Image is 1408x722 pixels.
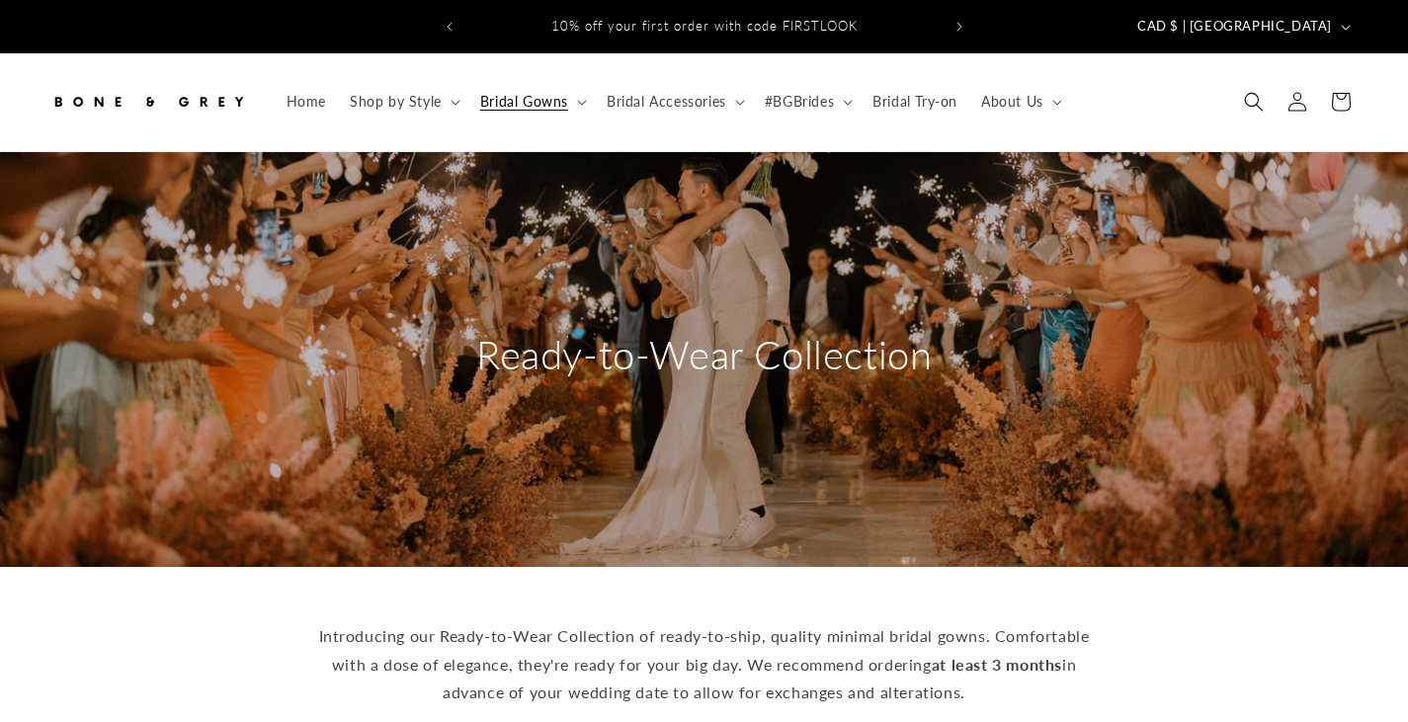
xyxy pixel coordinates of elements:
[1232,80,1276,123] summary: Search
[1125,8,1359,45] button: CAD $ | [GEOGRAPHIC_DATA]
[275,81,338,122] a: Home
[753,81,861,122] summary: #BGBrides
[861,81,969,122] a: Bridal Try-on
[1137,17,1332,37] span: CAD $ | [GEOGRAPHIC_DATA]
[765,93,834,111] span: #BGBrides
[595,81,753,122] summary: Bridal Accessories
[476,329,932,380] h2: Ready-to-Wear Collection
[287,93,326,111] span: Home
[49,80,247,123] img: Bone and Grey Bridal
[981,93,1043,111] span: About Us
[428,8,471,45] button: Previous announcement
[319,622,1090,707] p: Introducing our Ready-to-Wear Collection of ready-to-ship, quality minimal bridal gowns. Comforta...
[969,81,1070,122] summary: About Us
[468,81,595,122] summary: Bridal Gowns
[42,73,255,131] a: Bone and Grey Bridal
[932,655,1062,674] strong: at least 3 months
[551,18,858,34] span: 10% off your first order with code FIRSTLOOK
[350,93,442,111] span: Shop by Style
[480,93,568,111] span: Bridal Gowns
[338,81,468,122] summary: Shop by Style
[607,93,726,111] span: Bridal Accessories
[938,8,981,45] button: Next announcement
[872,93,957,111] span: Bridal Try-on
